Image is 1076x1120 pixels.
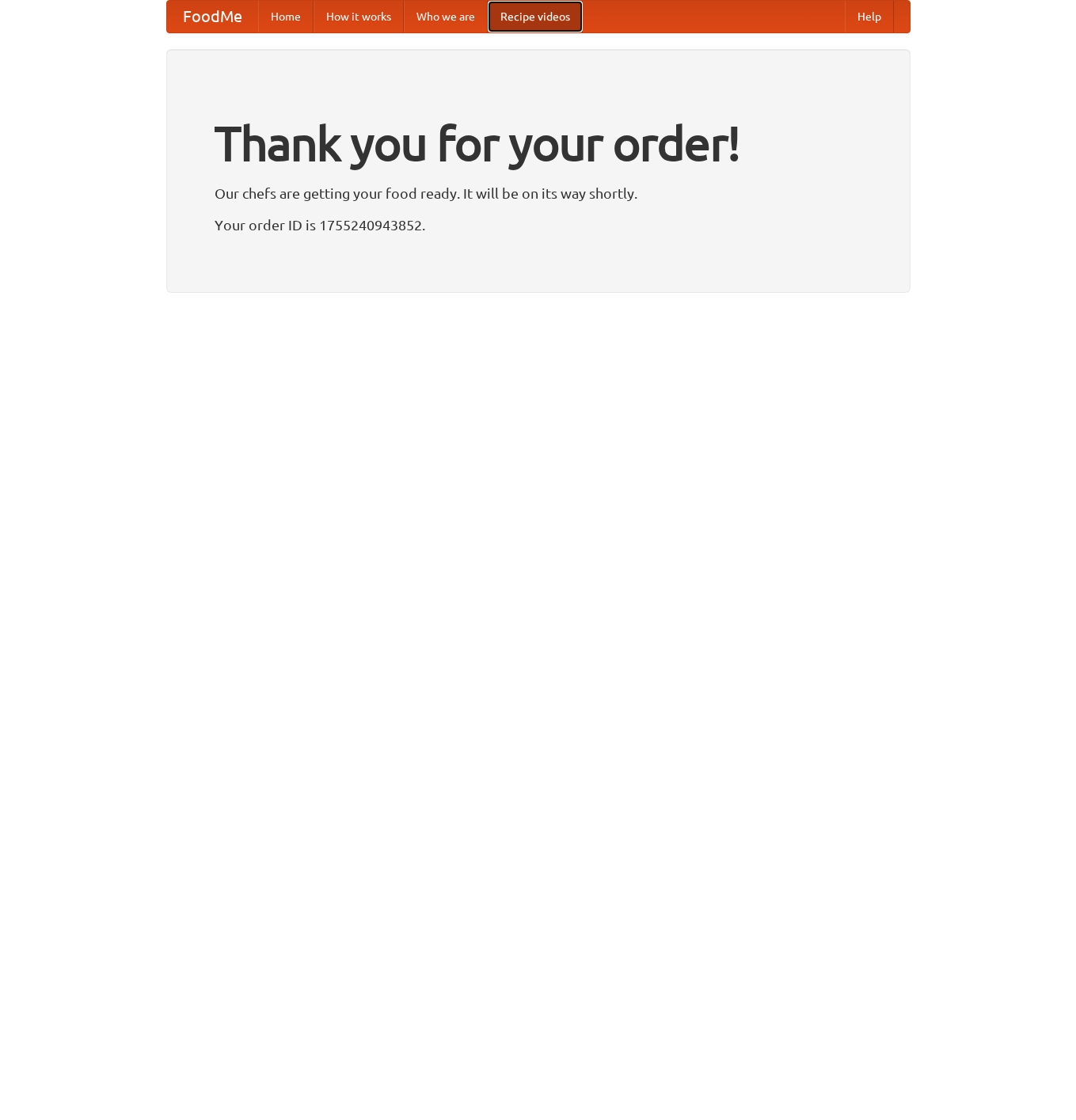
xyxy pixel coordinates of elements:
[215,213,862,237] p: Your order ID is 1755240943852.
[215,181,862,205] p: Our chefs are getting your food ready. It will be on its way shortly.
[258,1,314,32] a: Home
[404,1,488,32] a: Who we are
[215,105,862,181] h1: Thank you for your order!
[488,1,583,32] a: Recipe videos
[845,1,894,32] a: Help
[167,1,258,32] a: FoodMe
[314,1,404,32] a: How it works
